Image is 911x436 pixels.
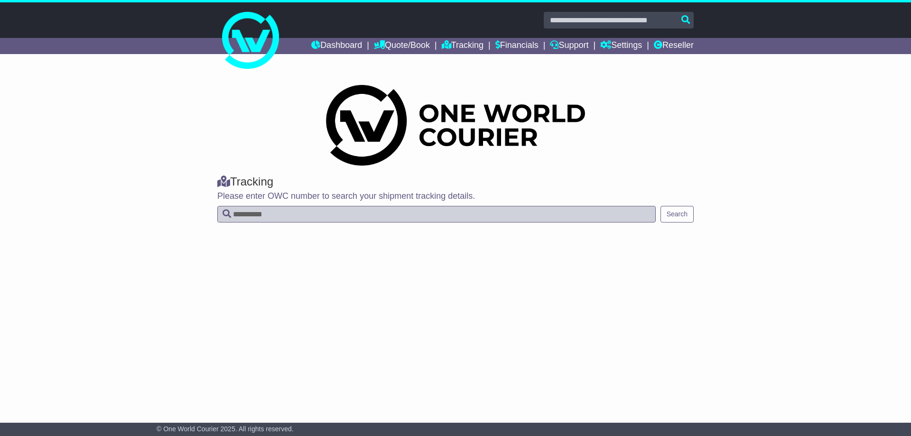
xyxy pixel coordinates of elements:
[495,38,539,54] a: Financials
[374,38,430,54] a: Quote/Book
[600,38,642,54] a: Settings
[654,38,694,54] a: Reseller
[157,425,294,433] span: © One World Courier 2025. All rights reserved.
[326,85,585,166] img: Dark
[442,38,483,54] a: Tracking
[217,191,694,202] p: Please enter OWC number to search your shipment tracking details.
[311,38,362,54] a: Dashboard
[550,38,588,54] a: Support
[217,175,694,189] div: Tracking
[660,206,694,223] button: Search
